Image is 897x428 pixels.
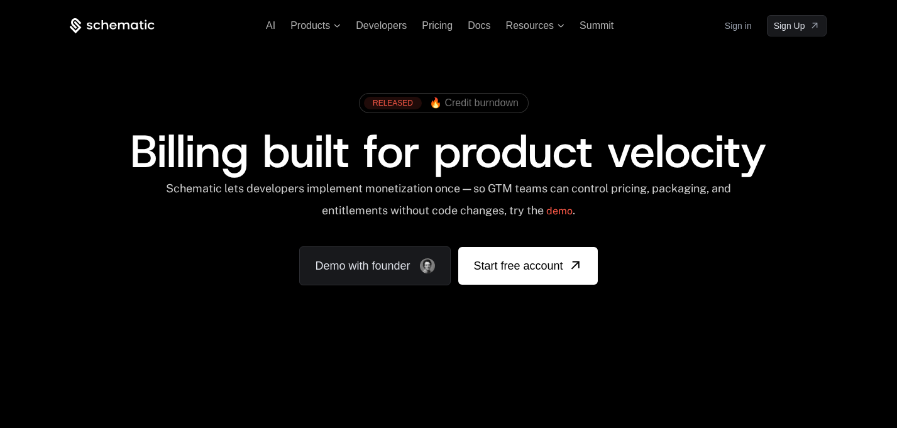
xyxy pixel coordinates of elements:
[468,20,490,31] a: Docs
[725,16,752,36] a: Sign in
[580,20,614,31] a: Summit
[364,97,422,109] div: RELEASED
[429,97,519,109] span: 🔥 Credit burndown
[364,97,519,109] a: [object Object],[object Object]
[422,20,453,31] a: Pricing
[130,121,766,182] span: Billing built for product velocity
[767,15,827,36] a: [object Object]
[473,257,563,275] span: Start free account
[165,182,732,226] div: Schematic lets developers implement monetization once — so GTM teams can control pricing, packagi...
[774,19,805,32] span: Sign Up
[506,20,554,31] span: Resources
[420,258,435,273] img: Founder
[266,20,275,31] a: AI
[458,247,597,285] a: [object Object]
[299,246,451,285] a: Demo with founder, ,[object Object]
[546,196,573,226] a: demo
[356,20,407,31] a: Developers
[290,20,330,31] span: Products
